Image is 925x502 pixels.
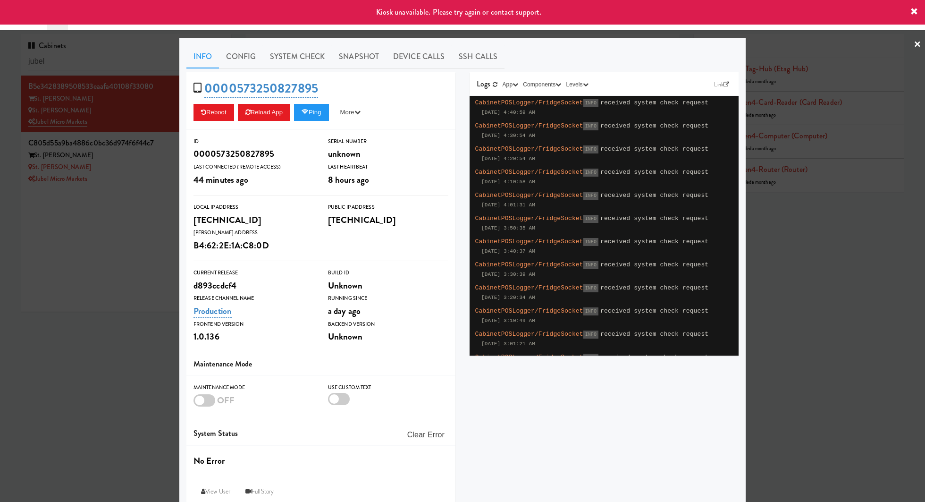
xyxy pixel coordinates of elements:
span: received system check request [600,145,708,153]
a: Config [219,45,263,68]
div: d893ccdcf4 [193,278,314,294]
span: 44 minutes ago [193,173,248,186]
span: received system check request [600,99,708,106]
a: SSH Calls [452,45,505,68]
span: INFO [583,307,598,315]
div: Last Connected (Remote Access) [193,162,314,172]
div: 1.0.136 [193,329,314,345]
a: Production [193,305,232,318]
a: System Check [263,45,332,68]
a: × [914,30,921,60]
span: INFO [583,215,598,223]
button: Ping [294,104,329,121]
span: CabinetPOSLogger/FridgeSocket [475,354,583,361]
a: Device Calls [386,45,452,68]
div: [TECHNICAL_ID] [193,212,314,228]
span: CabinetPOSLogger/FridgeSocket [475,99,583,106]
span: CabinetPOSLogger/FridgeSocket [475,192,583,199]
span: OFF [217,394,235,407]
span: INFO [583,284,598,292]
button: Reload App [238,104,290,121]
span: [DATE] 3:20:34 AM [481,295,535,300]
span: CabinetPOSLogger/FridgeSocket [475,261,583,268]
span: CabinetPOSLogger/FridgeSocket [475,331,583,338]
span: received system check request [600,238,708,245]
span: INFO [583,331,598,339]
span: Logs [477,78,490,89]
a: Info [186,45,219,68]
span: INFO [583,192,598,200]
a: View User [193,483,238,500]
span: [DATE] 4:10:58 AM [481,179,535,185]
div: Unknown [328,278,448,294]
span: INFO [583,145,598,153]
div: ID [193,137,314,146]
span: received system check request [600,169,708,176]
div: B4:62:2E:1A:C8:0D [193,238,314,254]
div: [TECHNICAL_ID] [328,212,448,228]
span: CabinetPOSLogger/FridgeSocket [475,145,583,153]
button: App [500,80,521,89]
span: INFO [583,122,598,130]
div: [PERSON_NAME] Address [193,228,314,238]
span: received system check request [600,215,708,222]
button: Clear Error [404,426,448,443]
a: Snapshot [332,45,386,68]
span: INFO [583,354,598,362]
div: Unknown [328,329,448,345]
span: received system check request [600,354,708,361]
span: Maintenance Mode [193,358,252,369]
div: Running Since [328,294,448,303]
span: received system check request [600,284,708,291]
span: received system check request [600,307,708,315]
span: [DATE] 4:01:31 AM [481,202,535,208]
button: Levels [563,80,590,89]
div: Serial Number [328,137,448,146]
div: Last Heartbeat [328,162,448,172]
span: CabinetPOSLogger/FridgeSocket [475,122,583,129]
div: Public IP Address [328,203,448,212]
span: System Status [193,428,238,439]
div: unknown [328,146,448,162]
span: a day ago [328,305,361,317]
span: [DATE] 3:40:37 AM [481,248,535,254]
span: [DATE] 4:30:54 AM [481,133,535,138]
span: INFO [583,261,598,269]
div: Maintenance Mode [193,383,314,392]
a: Link [712,80,732,89]
div: Release Channel Name [193,294,314,303]
span: INFO [583,238,598,246]
div: Build Id [328,268,448,278]
span: received system check request [600,192,708,199]
div: Backend Version [328,320,448,329]
span: received system check request [600,122,708,129]
span: [DATE] 4:20:54 AM [481,156,535,162]
span: CabinetPOSLogger/FridgeSocket [475,238,583,245]
button: Reboot [193,104,234,121]
span: [DATE] 3:01:21 AM [481,341,535,347]
div: Local IP Address [193,203,314,212]
span: INFO [583,99,598,107]
span: Kiosk unavailable. Please try again or contact support. [376,7,542,17]
button: Components [521,80,563,89]
div: Current Release [193,268,314,278]
span: [DATE] 4:40:59 AM [481,110,535,115]
span: CabinetPOSLogger/FridgeSocket [475,215,583,222]
span: [DATE] 3:50:35 AM [481,225,535,231]
span: [DATE] 3:10:49 AM [481,318,535,323]
div: Frontend Version [193,320,314,329]
span: CabinetPOSLogger/FridgeSocket [475,307,583,315]
a: 0000573250827895 [204,79,318,98]
span: 8 hours ago [328,173,369,186]
span: CabinetPOSLogger/FridgeSocket [475,169,583,176]
button: More [333,104,368,121]
div: 0000573250827895 [193,146,314,162]
div: Use Custom Text [328,383,448,392]
span: INFO [583,169,598,177]
span: received system check request [600,261,708,268]
span: CabinetPOSLogger/FridgeSocket [475,284,583,291]
div: No Error [193,453,448,469]
a: FullStory [238,483,281,500]
span: received system check request [600,331,708,338]
span: [DATE] 3:30:39 AM [481,272,535,277]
